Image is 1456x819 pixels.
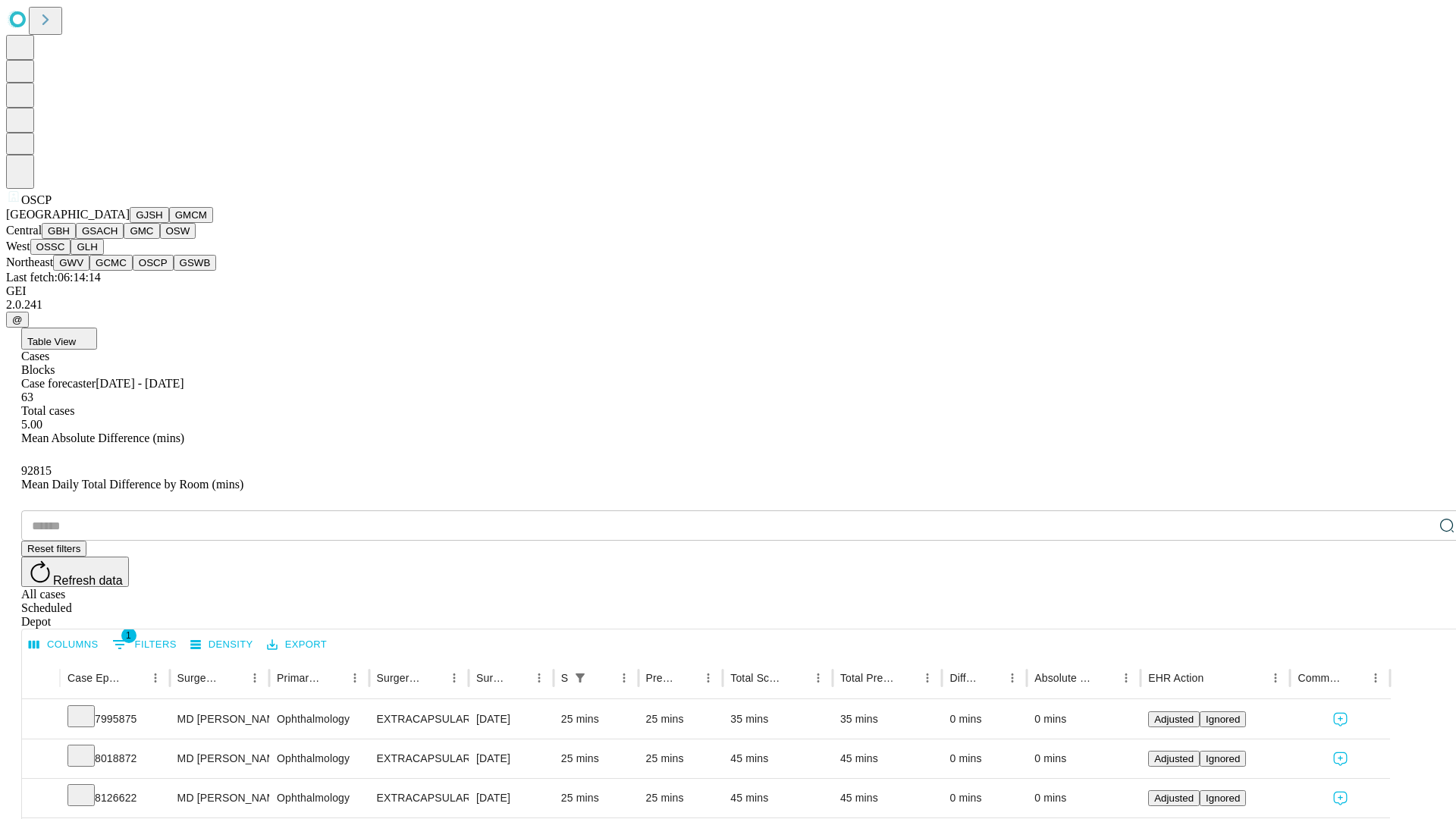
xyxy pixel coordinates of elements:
span: Adjusted [1154,792,1194,804]
span: Adjusted [1154,714,1194,725]
button: Menu [145,667,166,689]
button: GJSH [130,207,169,223]
button: GSWB [174,255,217,271]
div: Surgery Name [377,672,421,684]
button: GWV [53,255,89,271]
button: Adjusted [1148,790,1200,806]
div: [DATE] [476,700,546,739]
button: Show filters [108,632,180,657]
button: Adjusted [1148,711,1200,727]
button: GMC [124,223,159,239]
span: @ [12,314,23,325]
div: 25 mins [561,739,631,778]
button: Sort [981,667,1002,689]
button: Refresh data [21,557,129,587]
button: @ [6,312,29,328]
button: Menu [444,667,465,689]
div: MD [PERSON_NAME] [PERSON_NAME] Md [177,739,262,778]
div: 8126622 [67,779,162,817]
div: 35 mins [840,700,935,739]
div: 0 mins [1034,700,1133,739]
span: 5.00 [21,418,42,431]
span: 92815 [21,464,52,477]
div: Absolute Difference [1034,672,1093,684]
div: Ophthalmology [277,700,361,739]
button: Density [187,633,257,657]
div: 0 mins [949,739,1019,778]
button: GCMC [89,255,133,271]
div: Predicted In Room Duration [646,672,676,684]
button: Export [263,633,331,657]
div: [DATE] [476,779,546,817]
div: 1 active filter [570,667,591,689]
button: Sort [124,667,145,689]
button: Expand [30,786,52,812]
button: Menu [1116,667,1137,689]
span: Mean Absolute Difference (mins) [21,431,184,444]
span: Table View [27,336,76,347]
div: 45 mins [730,739,825,778]
div: 8018872 [67,739,162,778]
button: Sort [323,667,344,689]
div: Total Scheduled Duration [730,672,785,684]
button: Ignored [1200,711,1246,727]
button: Reset filters [21,541,86,557]
span: Adjusted [1154,753,1194,764]
div: 25 mins [646,700,716,739]
button: Ignored [1200,751,1246,767]
span: Ignored [1206,714,1240,725]
div: 0 mins [1034,739,1133,778]
button: GBH [42,223,76,239]
button: Expand [30,707,52,733]
div: Scheduled In Room Duration [561,672,568,684]
span: Reset filters [27,543,80,554]
button: Table View [21,328,97,350]
button: Menu [613,667,635,689]
span: Ignored [1206,753,1240,764]
div: 0 mins [949,700,1019,739]
div: [DATE] [476,739,546,778]
span: Ignored [1206,792,1240,804]
span: Refresh data [53,574,123,587]
span: West [6,240,30,253]
span: Last fetch: 06:14:14 [6,271,101,284]
div: 7995875 [67,700,162,739]
div: 45 mins [840,779,935,817]
div: EXTRACAPSULAR CATARACT REMOVAL WITH [MEDICAL_DATA] [377,700,461,739]
span: Total cases [21,404,74,417]
button: Sort [1344,667,1365,689]
button: Sort [676,667,698,689]
button: Expand [30,746,52,773]
span: [DATE] - [DATE] [96,377,184,390]
span: 1 [121,628,136,643]
button: OSCP [133,255,174,271]
div: EXTRACAPSULAR CATARACT REMOVAL WITH [MEDICAL_DATA] [377,739,461,778]
button: OSW [160,223,196,239]
button: Show filters [570,667,591,689]
button: Sort [1205,667,1226,689]
button: Sort [223,667,244,689]
div: 25 mins [561,779,631,817]
div: Primary Service [277,672,321,684]
div: 25 mins [646,779,716,817]
button: Menu [1265,667,1286,689]
button: Sort [422,667,444,689]
span: OSCP [21,193,52,206]
button: GLH [71,239,103,255]
button: Adjusted [1148,751,1200,767]
button: Sort [592,667,613,689]
div: 35 mins [730,700,825,739]
button: Ignored [1200,790,1246,806]
div: 25 mins [561,700,631,739]
div: 2.0.241 [6,298,1450,312]
div: 45 mins [730,779,825,817]
button: Menu [1365,667,1386,689]
button: GSACH [76,223,124,239]
button: Menu [1002,667,1023,689]
button: Menu [529,667,550,689]
div: 45 mins [840,739,935,778]
div: 25 mins [646,739,716,778]
button: Menu [698,667,719,689]
div: EHR Action [1148,672,1203,684]
div: EXTRACAPSULAR CATARACT REMOVAL WITH [MEDICAL_DATA] [377,779,461,817]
